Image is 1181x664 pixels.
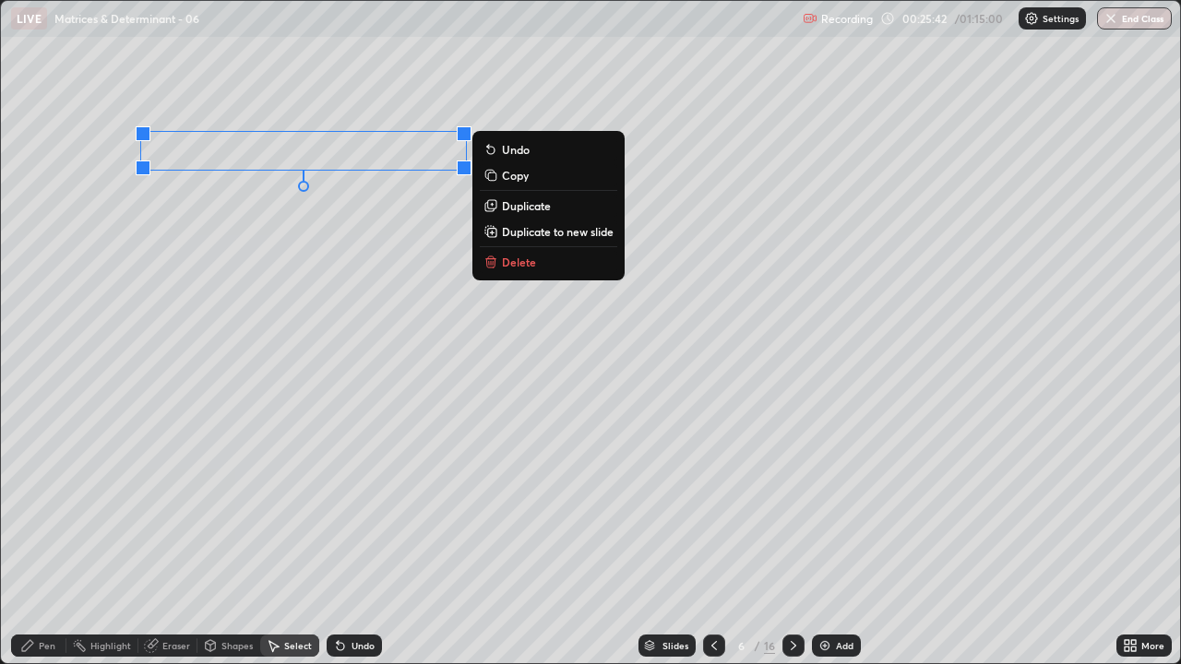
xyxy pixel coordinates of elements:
div: Slides [662,641,688,650]
p: Settings [1043,14,1079,23]
button: Duplicate [480,195,617,217]
div: Pen [39,641,55,650]
div: More [1141,641,1164,650]
p: Duplicate [502,198,551,213]
img: add-slide-button [817,638,832,653]
div: Eraser [162,641,190,650]
p: Copy [502,168,529,183]
div: Select [284,641,312,650]
img: recording.375f2c34.svg [803,11,817,26]
div: Undo [352,641,375,650]
button: Duplicate to new slide [480,220,617,243]
button: Copy [480,164,617,186]
div: Shapes [221,641,253,650]
p: Duplicate to new slide [502,224,614,239]
div: Add [836,641,853,650]
img: class-settings-icons [1024,11,1039,26]
button: Delete [480,251,617,273]
img: end-class-cross [1103,11,1118,26]
button: End Class [1097,7,1172,30]
button: Undo [480,138,617,160]
p: Delete [502,255,536,269]
div: / [755,640,760,651]
div: 6 [733,640,751,651]
p: Matrices & Determinant - 06 [54,11,199,26]
p: Recording [821,12,873,26]
div: 16 [764,637,775,654]
p: LIVE [17,11,42,26]
p: Undo [502,142,530,157]
div: Highlight [90,641,131,650]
